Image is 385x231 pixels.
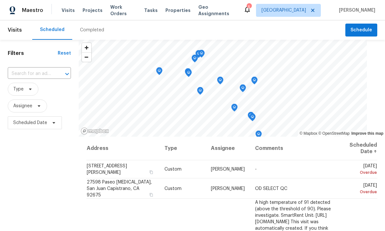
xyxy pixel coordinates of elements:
button: Zoom out [82,52,91,62]
span: Zoom out [82,53,91,62]
span: Scheduled Date [13,120,47,126]
button: Open [63,69,72,79]
div: Map marker [185,69,192,79]
span: [PERSON_NAME] [211,186,245,191]
input: Search for an address... [8,69,53,79]
span: Type [13,86,24,92]
span: [PERSON_NAME] [336,7,375,14]
div: Scheduled [40,26,64,33]
div: Map marker [255,131,262,141]
span: OD SELECT QC [255,186,287,191]
a: Mapbox [300,131,317,136]
div: Map marker [231,104,238,114]
span: 27598 Paseo [MEDICAL_DATA], San Juan Capistrano, CA 92675 [87,180,152,197]
th: Address [86,137,159,160]
span: Properties [165,7,191,14]
span: [PERSON_NAME] [211,167,245,172]
span: Schedule [350,26,372,34]
th: Scheduled Date ↑ [337,137,377,160]
span: Visits [62,7,75,14]
div: Map marker [251,77,258,87]
div: Map marker [249,113,256,123]
div: Map marker [217,77,223,87]
span: [STREET_ADDRESS][PERSON_NAME] [87,164,127,175]
div: Map marker [240,84,246,94]
th: Comments [250,137,337,160]
div: Reset [58,50,71,57]
th: Type [159,137,206,160]
div: Completed [80,27,104,33]
span: Geo Assignments [198,4,236,17]
span: [DATE] [342,183,377,195]
a: Mapbox homepage [81,127,109,135]
div: Map marker [185,68,191,78]
button: Copy Address [148,192,154,197]
div: Map marker [197,87,203,97]
div: Overdue [342,169,377,176]
div: Map marker [156,67,163,77]
div: Map marker [198,50,205,60]
span: Projects [83,7,103,14]
th: Assignee [206,137,250,160]
span: Assignee [13,103,32,109]
a: OpenStreetMap [318,131,350,136]
span: - [255,167,257,172]
span: Custom [164,186,182,191]
button: Zoom in [82,43,91,52]
div: Map marker [195,50,202,60]
canvas: Map [79,40,367,137]
button: Schedule [345,24,377,37]
span: Maestro [22,7,43,14]
span: Work Orders [110,4,136,17]
div: Map marker [248,112,254,122]
h1: Filters [8,50,58,57]
span: Tasks [144,8,158,13]
button: Copy Address [148,169,154,175]
span: [DATE] [342,164,377,176]
span: [GEOGRAPHIC_DATA] [262,7,306,14]
div: 5 [247,4,251,10]
div: Map marker [192,55,198,65]
span: Custom [164,167,182,172]
a: Improve this map [351,131,383,136]
span: Visits [8,23,22,37]
div: Overdue [342,188,377,195]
